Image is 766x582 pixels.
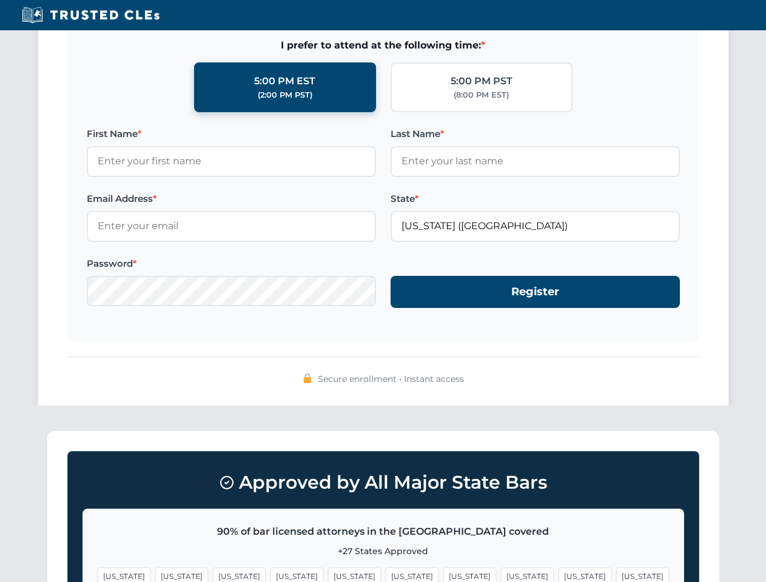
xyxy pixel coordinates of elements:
[451,73,512,89] div: 5:00 PM PST
[391,146,680,176] input: Enter your last name
[87,146,376,176] input: Enter your first name
[98,544,669,558] p: +27 States Approved
[454,89,509,101] div: (8:00 PM EST)
[87,192,376,206] label: Email Address
[82,466,684,499] h3: Approved by All Major State Bars
[391,211,680,241] input: Florida (FL)
[391,276,680,308] button: Register
[254,73,315,89] div: 5:00 PM EST
[303,373,312,383] img: 🔒
[391,127,680,141] label: Last Name
[258,89,312,101] div: (2:00 PM PST)
[87,256,376,271] label: Password
[87,127,376,141] label: First Name
[87,38,680,53] span: I prefer to attend at the following time:
[98,524,669,540] p: 90% of bar licensed attorneys in the [GEOGRAPHIC_DATA] covered
[87,211,376,241] input: Enter your email
[318,372,464,386] span: Secure enrollment • Instant access
[391,192,680,206] label: State
[18,6,163,24] img: Trusted CLEs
